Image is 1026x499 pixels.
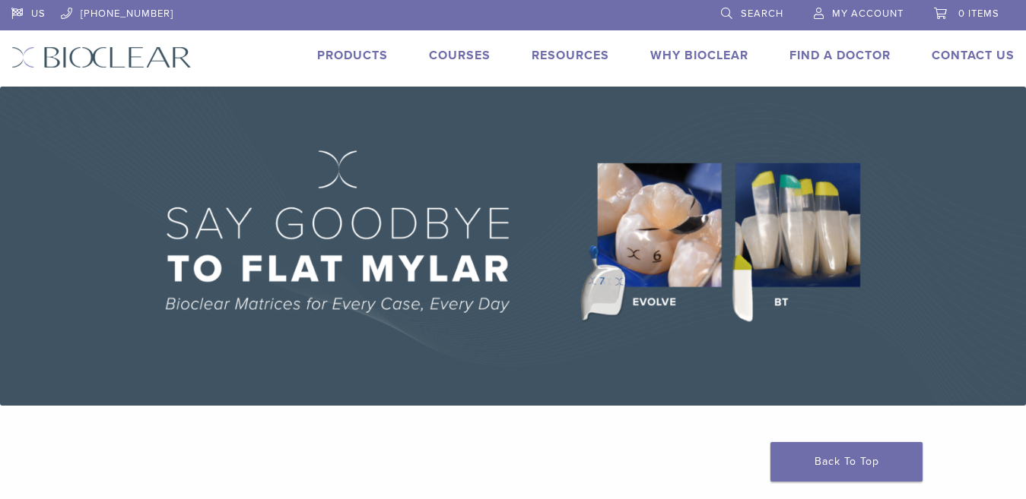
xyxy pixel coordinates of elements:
a: Contact Us [932,48,1015,63]
img: Bioclear [11,46,192,68]
span: My Account [832,8,904,20]
a: Back To Top [770,442,923,482]
a: Products [317,48,388,63]
a: Resources [532,48,609,63]
span: Search [741,8,783,20]
a: Why Bioclear [650,48,748,63]
span: 0 items [958,8,999,20]
a: Courses [429,48,491,63]
a: Find A Doctor [789,48,891,63]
